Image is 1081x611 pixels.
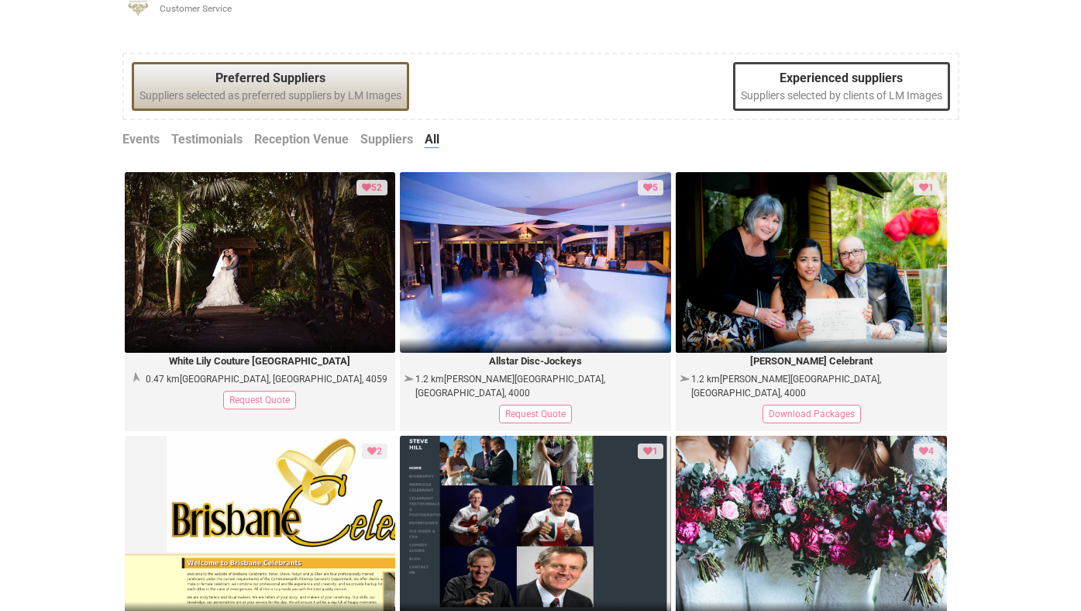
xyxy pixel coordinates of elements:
[755,407,869,419] a: Download Packages
[223,391,296,409] div: Request Quote
[160,3,232,14] small: Customer Service
[362,444,387,459] div: Loved by 2 clients or suppliers
[415,372,666,400] div: 1.2 km
[125,353,396,371] legend: White Lily Couture [GEOGRAPHIC_DATA]
[676,353,947,371] legend: [PERSON_NAME] Celebrant
[741,70,942,88] legend: Experienced suppliers
[638,180,663,195] div: Loved by 5 clients or suppliers
[215,393,304,406] a: Request Quote
[180,374,387,385] span: [GEOGRAPHIC_DATA], [GEOGRAPHIC_DATA], 4059
[415,374,605,399] span: [PERSON_NAME][GEOGRAPHIC_DATA], [GEOGRAPHIC_DATA], 4000
[125,172,396,354] img: S_D-029.JPG
[356,180,387,195] div: Loved by 52 clients or suppliers
[491,407,580,419] a: Request Quote
[914,444,939,459] div: Loved by 4 clients or suppliers
[676,172,947,354] img: _
[254,131,349,149] a: Reception Venue
[733,62,950,111] div: Suppliers selected by clients of LM Images
[400,353,671,371] legend: Allstar Disc-Jockeys
[360,131,413,149] a: Suppliers
[638,444,663,459] div: Loved by 1 clients or suppliers
[132,62,409,111] div: Suppliers selected as preferred suppliers by LM Images
[171,131,243,149] a: Testimonials
[400,172,671,354] img: allstarDJ.jpg
[425,131,439,149] a: All
[126,369,144,388] i: 352.32° north
[763,405,861,423] div: Download Packages
[139,70,401,88] legend: Preferred Suppliers
[914,180,939,195] div: Loved by 1 clients or suppliers
[691,374,881,399] span: [PERSON_NAME][GEOGRAPHIC_DATA], [GEOGRAPHIC_DATA], 4000
[675,369,693,388] i: 95.99° east
[691,372,942,400] div: 1.2 km
[146,372,387,386] div: 0.47 km
[122,131,160,149] a: Events
[399,369,417,388] i: 95.99° east
[499,405,572,423] div: Request Quote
